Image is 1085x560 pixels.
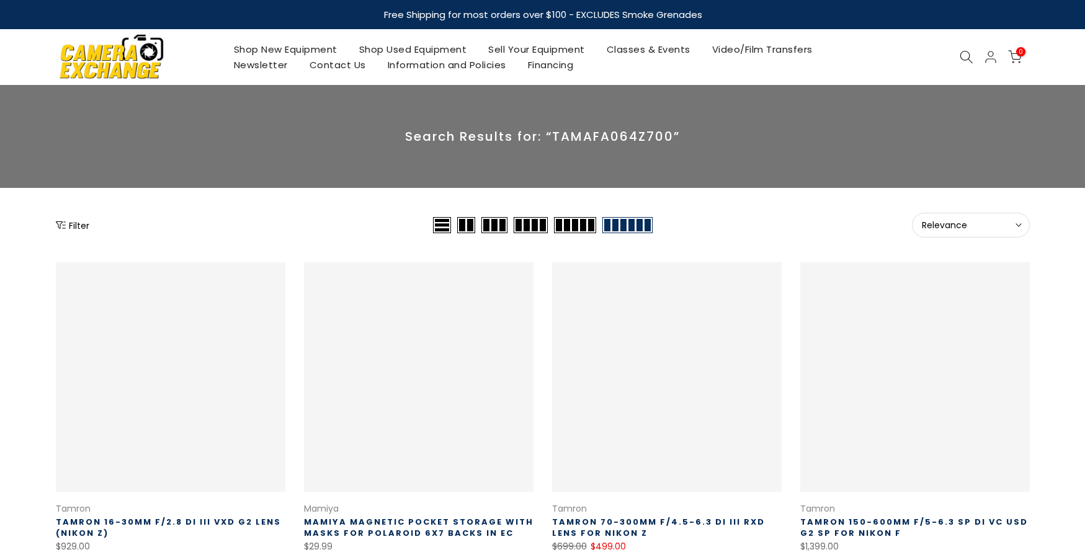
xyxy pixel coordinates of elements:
[304,516,534,539] a: Mamiya Magnetic Pocket Storage WITH Masks for Polaroid 6X7 Backs in EC
[552,502,587,515] a: Tamron
[377,57,517,73] a: Information and Policies
[1016,47,1025,56] span: 0
[1008,50,1022,64] a: 0
[298,57,377,73] a: Contact Us
[701,42,823,57] a: Video/Film Transfers
[56,219,89,231] button: Show filters
[591,539,626,554] ins: $499.00
[56,516,281,539] a: Tamron 16-30mm f/2.8 Di III VXD G2 Lens (Nikon Z)
[478,42,596,57] a: Sell Your Equipment
[912,213,1030,238] button: Relevance
[800,539,1030,554] div: $1,399.00
[223,57,298,73] a: Newsletter
[383,8,702,21] strong: Free Shipping for most orders over $100 - EXCLUDES Smoke Grenades
[800,502,835,515] a: Tamron
[304,502,339,515] a: Mamiya
[552,516,765,539] a: Tamron 70-300mm f/4.5-6.3 Di III RXD Lens for Nikon Z
[56,128,1030,144] p: Search Results for: “TAMAFA064Z700”
[56,539,285,554] div: $929.00
[552,540,587,553] del: $699.00
[56,502,91,515] a: Tamron
[348,42,478,57] a: Shop Used Equipment
[596,42,701,57] a: Classes & Events
[800,516,1028,539] a: Tamron 150-600mm f/5-6.3 SP Di VC USD G2 SP for Nikon F
[517,57,584,73] a: Financing
[922,220,1020,231] span: Relevance
[304,539,534,554] div: $29.99
[223,42,348,57] a: Shop New Equipment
